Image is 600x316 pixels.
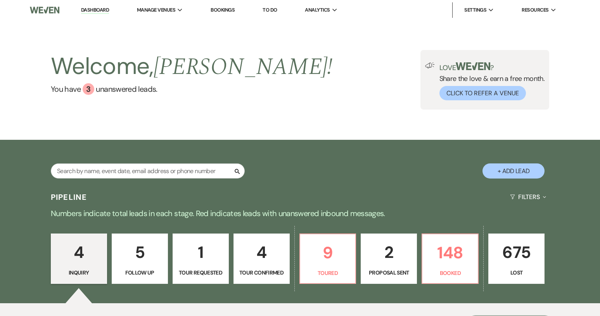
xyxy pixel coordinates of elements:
[51,163,245,179] input: Search by name, event date, email address or phone number
[51,192,87,203] h3: Pipeline
[154,49,333,85] span: [PERSON_NAME] !
[51,50,333,83] h2: Welcome,
[427,240,473,266] p: 148
[239,268,285,277] p: Tour Confirmed
[81,7,109,14] a: Dashboard
[263,7,277,13] a: To Do
[305,240,351,266] p: 9
[117,239,163,265] p: 5
[482,163,545,179] button: + Add Lead
[366,268,412,277] p: Proposal Sent
[173,234,229,284] a: 1Tour Requested
[493,268,539,277] p: Lost
[422,234,479,284] a: 148Booked
[30,2,59,18] img: Weven Logo
[439,86,526,100] button: Click to Refer a Venue
[83,83,94,95] div: 3
[299,234,356,284] a: 9Toured
[21,207,579,220] p: Numbers indicate total leads in each stage. Red indicates leads with unanswered inbound messages.
[233,234,290,284] a: 4Tour Confirmed
[305,269,351,277] p: Toured
[488,234,545,284] a: 675Lost
[56,239,102,265] p: 4
[425,62,435,69] img: loud-speaker-illustration.svg
[493,239,539,265] p: 675
[456,62,490,70] img: weven-logo-green.svg
[464,6,486,14] span: Settings
[305,6,330,14] span: Analytics
[112,234,168,284] a: 5Follow Up
[117,268,163,277] p: Follow Up
[427,269,473,277] p: Booked
[361,234,417,284] a: 2Proposal Sent
[211,7,235,13] a: Bookings
[366,239,412,265] p: 2
[137,6,175,14] span: Manage Venues
[56,268,102,277] p: Inquiry
[507,187,549,207] button: Filters
[51,83,333,95] a: You have 3 unanswered leads.
[178,239,224,265] p: 1
[435,62,545,100] div: Share the love & earn a free month.
[178,268,224,277] p: Tour Requested
[239,239,285,265] p: 4
[51,234,107,284] a: 4Inquiry
[522,6,548,14] span: Resources
[439,62,545,71] p: Love ?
